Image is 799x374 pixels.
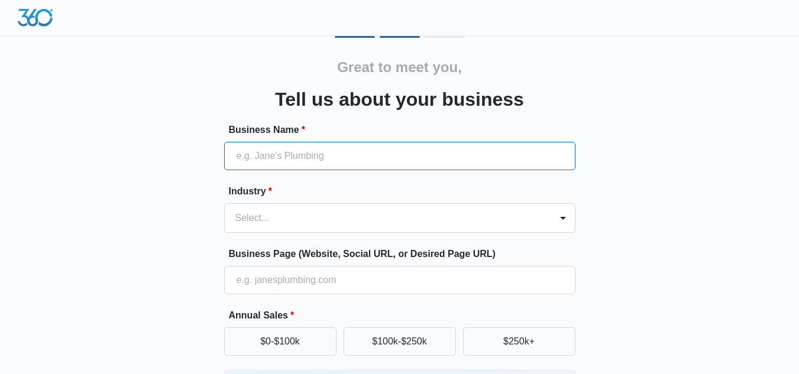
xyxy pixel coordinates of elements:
label: Business Name [229,123,580,137]
h3: Tell us about your business [275,85,524,113]
button: $250k+ [463,327,575,356]
label: Annual Sales [229,308,580,323]
label: Industry [229,184,580,199]
input: e.g. janesplumbing.com [224,266,575,294]
h2: Great to meet you, [337,57,462,78]
button: $0-$100k [224,327,337,356]
label: Business Page (Website, Social URL, or Desired Page URL) [229,247,580,261]
button: $100k-$250k [344,327,456,356]
input: e.g. Jane's Plumbing [224,142,575,170]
